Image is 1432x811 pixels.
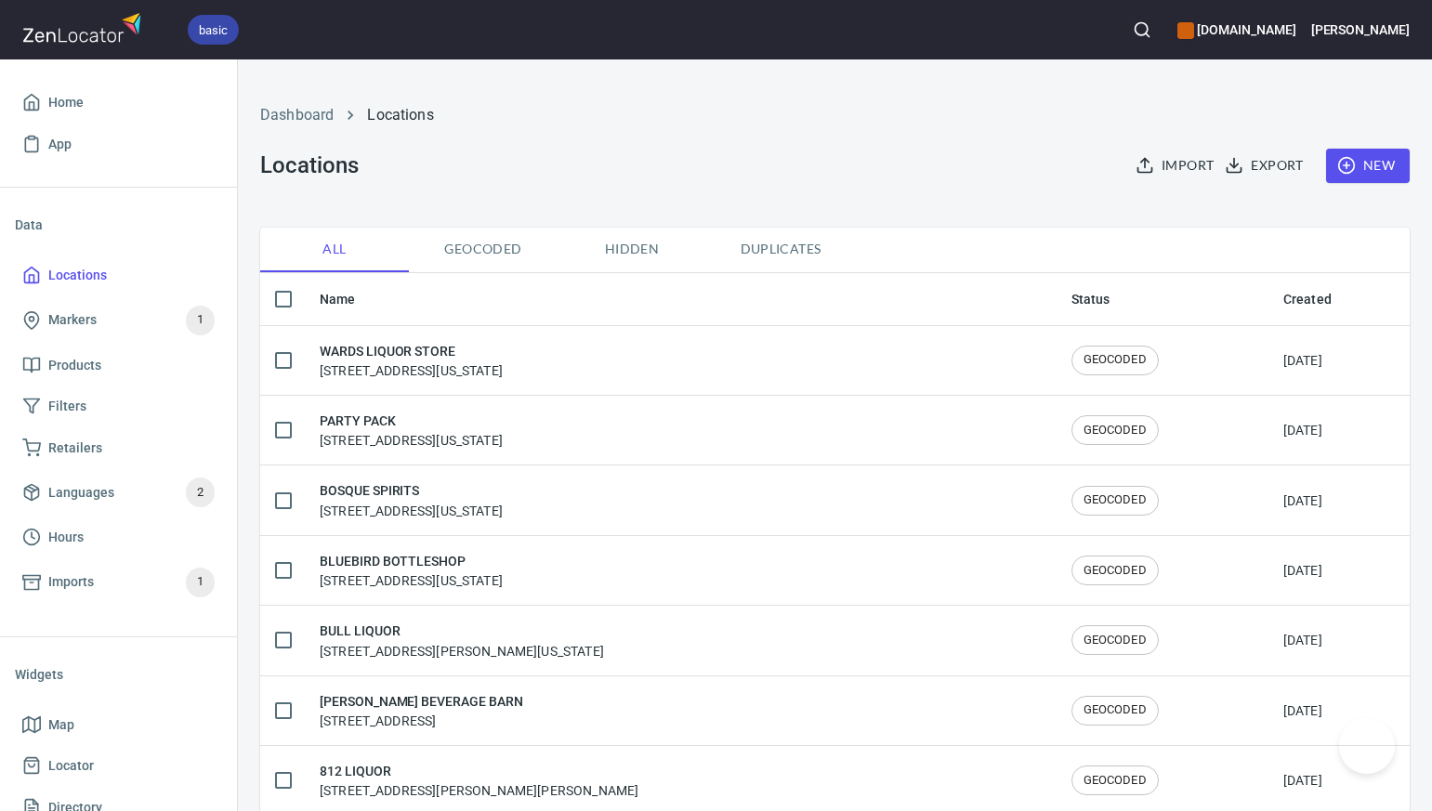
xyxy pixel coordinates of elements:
a: App [15,124,222,165]
div: [DATE] [1283,631,1322,649]
a: Locations [367,106,433,124]
button: [PERSON_NAME] [1311,9,1410,50]
span: Filters [48,395,86,418]
span: New [1341,154,1395,177]
a: Locator [15,745,222,787]
div: [STREET_ADDRESS][US_STATE] [320,341,503,380]
div: [STREET_ADDRESS][US_STATE] [320,480,503,519]
span: Map [48,713,74,737]
span: basic [188,20,239,40]
span: Markers [48,308,97,332]
div: [STREET_ADDRESS][US_STATE] [320,551,503,590]
th: Name [305,273,1057,326]
div: [DATE] [1283,561,1322,580]
h6: 812 LIQUOR [320,761,638,781]
button: Import [1132,149,1221,183]
th: Status [1057,273,1268,326]
span: Home [48,91,84,114]
a: Products [15,345,222,386]
a: Imports1 [15,558,222,607]
a: Filters [15,386,222,427]
span: GEOCODED [1072,351,1158,369]
img: zenlocator [22,7,147,47]
h6: [PERSON_NAME] BEVERAGE BARN [320,691,523,712]
div: [DATE] [1283,421,1322,439]
span: Languages [48,481,114,504]
h6: [PERSON_NAME] [1311,20,1410,40]
iframe: Help Scout Beacon - Open [1339,718,1395,774]
div: [DATE] [1283,771,1322,790]
span: GEOCODED [1072,562,1158,580]
div: basic [188,15,239,45]
span: Hours [48,526,84,549]
h6: PARTY PACK [320,411,503,431]
a: Home [15,82,222,124]
span: Products [48,354,101,377]
a: Dashboard [260,106,334,124]
div: [STREET_ADDRESS][PERSON_NAME][PERSON_NAME] [320,761,638,800]
span: Hidden [569,238,695,261]
span: Imports [48,570,94,594]
h6: [DOMAIN_NAME] [1177,20,1295,40]
div: [DATE] [1283,491,1322,510]
h6: WARDS LIQUOR STORE [320,341,503,361]
h3: Locations [260,152,358,178]
span: Export [1228,154,1303,177]
span: Duplicates [717,238,844,261]
span: GEOCODED [1072,772,1158,790]
button: Export [1221,149,1310,183]
h6: BOSQUE SPIRITS [320,480,503,501]
a: Locations [15,255,222,296]
span: Locations [48,264,107,287]
li: Data [15,203,222,247]
span: 1 [186,571,215,593]
th: Created [1268,273,1410,326]
a: Hours [15,517,222,558]
span: GEOCODED [1072,701,1158,719]
span: All [271,238,398,261]
span: GEOCODED [1072,491,1158,509]
div: [STREET_ADDRESS][PERSON_NAME][US_STATE] [320,621,604,660]
span: 1 [186,309,215,331]
span: Locator [48,754,94,778]
div: [STREET_ADDRESS] [320,691,523,730]
a: Languages2 [15,468,222,517]
span: GEOCODED [1072,422,1158,439]
button: color-CE600E [1177,22,1194,39]
span: 2 [186,482,215,504]
span: Geocoded [420,238,546,261]
h6: BLUEBIRD BOTTLESHOP [320,551,503,571]
button: Search [1122,9,1163,50]
span: Retailers [48,437,102,460]
h6: BULL LIQUOR [320,621,604,641]
a: Markers1 [15,296,222,345]
div: [DATE] [1283,351,1322,370]
span: GEOCODED [1072,632,1158,649]
button: New [1326,149,1410,183]
div: [STREET_ADDRESS][US_STATE] [320,411,503,450]
a: Map [15,704,222,746]
a: Retailers [15,427,222,469]
div: Manage your apps [1177,9,1295,50]
li: Widgets [15,652,222,697]
span: App [48,133,72,156]
span: Import [1139,154,1214,177]
div: [DATE] [1283,701,1322,720]
nav: breadcrumb [260,104,1410,126]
